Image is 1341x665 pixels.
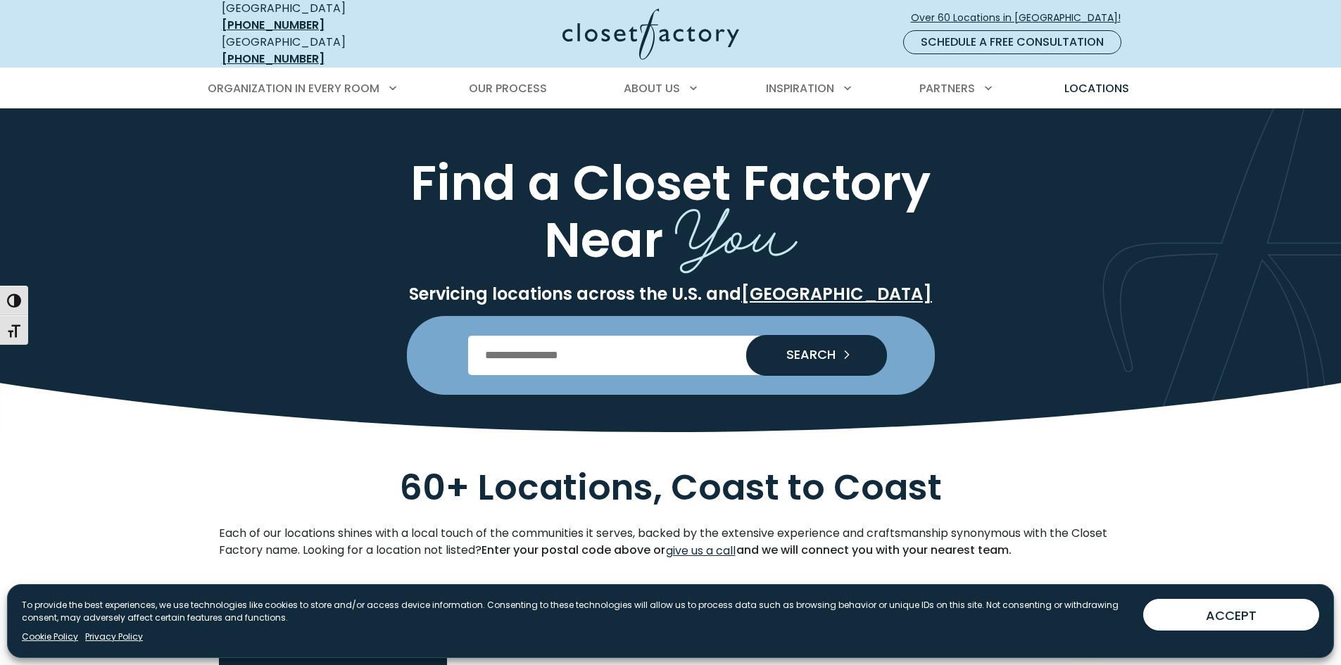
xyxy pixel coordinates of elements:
a: [PHONE_NUMBER] [222,51,325,67]
p: To provide the best experiences, we use technologies like cookies to store and/or access device i... [22,599,1132,624]
button: ACCEPT [1143,599,1319,631]
a: [PHONE_NUMBER] [222,17,325,33]
a: give us a call [665,542,736,560]
span: Partners [919,80,975,96]
div: [GEOGRAPHIC_DATA] [222,34,426,68]
a: Privacy Policy [85,631,143,643]
input: Enter Postal Code [468,336,873,375]
p: Servicing locations across the U.S. and [219,284,1123,305]
span: You [675,176,798,279]
span: Locations [1064,80,1129,96]
strong: Enter your postal code above or and we will connect you with your nearest team. [481,542,1012,558]
img: Closet Factory Logo [562,8,739,60]
span: SEARCH [775,348,836,361]
a: Over 60 Locations in [GEOGRAPHIC_DATA]! [910,6,1133,30]
span: Find a Closet Factory [410,148,931,217]
a: Cookie Policy [22,631,78,643]
button: Search our Nationwide Locations [746,335,887,376]
a: Schedule a Free Consultation [903,30,1121,54]
nav: Primary Menu [198,69,1144,108]
span: Inspiration [766,80,834,96]
span: Our Process [469,80,547,96]
a: [GEOGRAPHIC_DATA] [741,282,932,305]
span: Over 60 Locations in [GEOGRAPHIC_DATA]! [911,11,1132,25]
span: 60+ Locations, Coast to Coast [400,462,942,512]
p: Each of our locations shines with a local touch of the communities it serves, backed by the exten... [219,525,1123,560]
span: Organization in Every Room [208,80,379,96]
span: Near [544,205,663,274]
span: About Us [624,80,680,96]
